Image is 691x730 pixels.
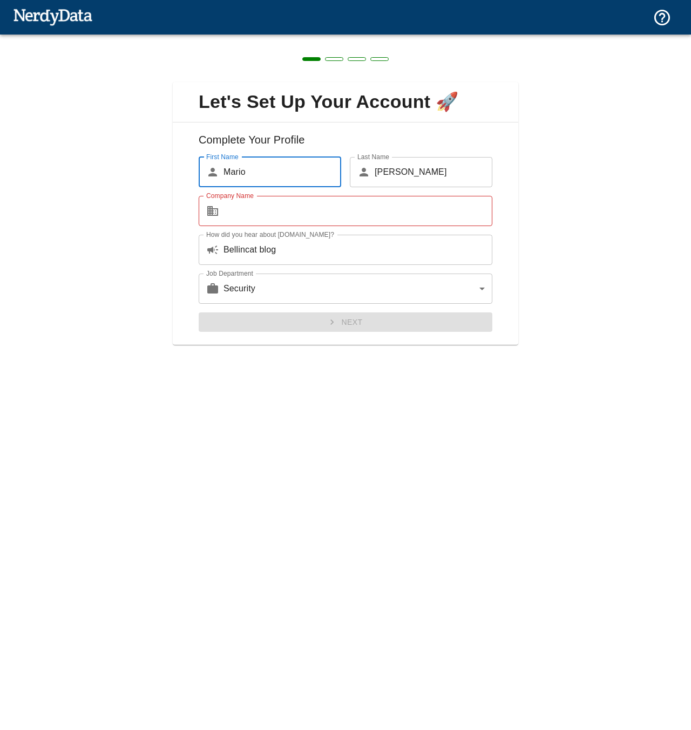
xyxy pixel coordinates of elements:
[637,653,678,694] iframe: Drift Widget Chat Controller
[646,2,678,33] button: Support and Documentation
[223,274,492,304] div: Security
[181,91,510,113] span: Let's Set Up Your Account 🚀
[206,191,254,200] label: Company Name
[181,131,510,157] h6: Complete Your Profile
[206,152,239,161] label: First Name
[13,6,92,28] img: NerdyData.com
[206,230,334,239] label: How did you hear about [DOMAIN_NAME]?
[357,152,389,161] label: Last Name
[206,269,253,278] label: Job Department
